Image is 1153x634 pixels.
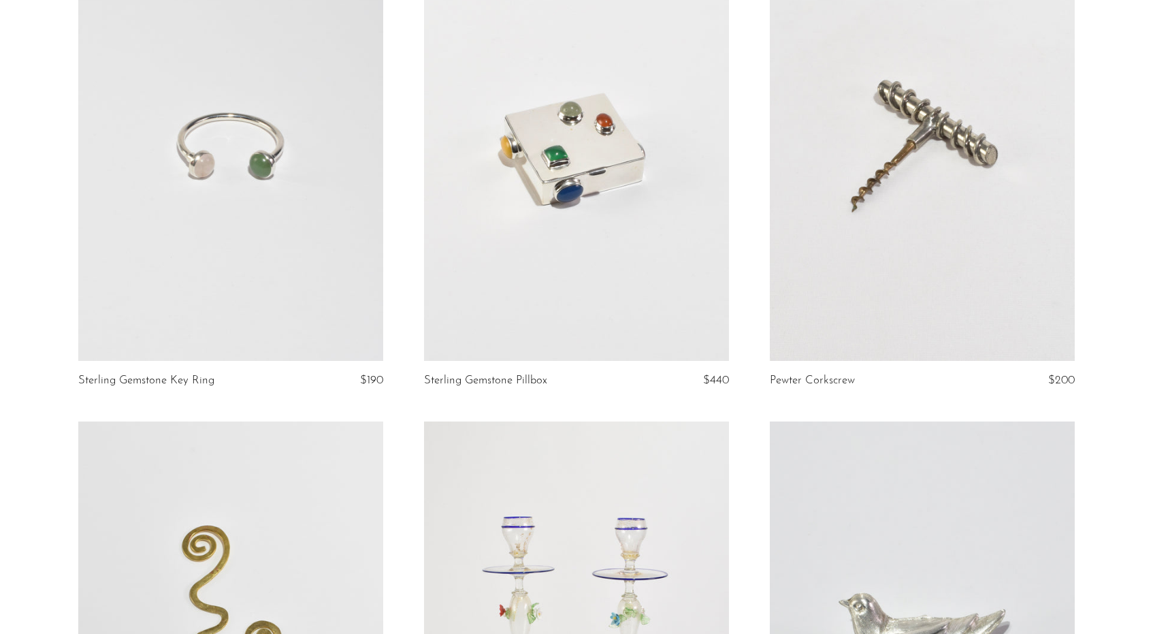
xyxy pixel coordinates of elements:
span: $200 [1048,375,1075,386]
span: $190 [360,375,383,386]
a: Sterling Gemstone Pillbox [424,375,547,387]
span: $440 [703,375,729,386]
a: Sterling Gemstone Key Ring [78,375,214,387]
a: Pewter Corkscrew [770,375,855,387]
